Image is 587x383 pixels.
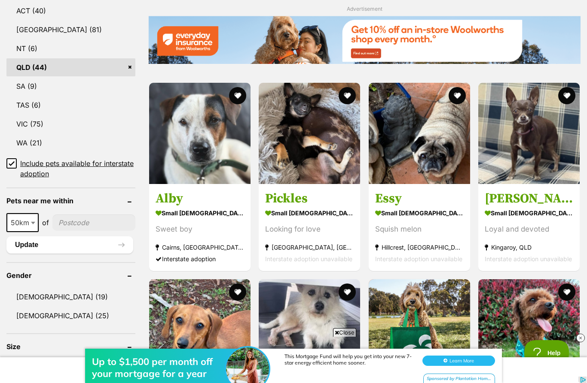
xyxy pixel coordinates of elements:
[92,24,229,48] div: Up to $1,500 per month off your mortgage for a year
[347,6,382,12] span: Advertisement
[339,87,356,104] button: favourite
[422,24,495,34] button: Learn More
[148,16,581,64] img: Everyday Insurance promotional banner
[265,223,354,235] div: Looking for love
[149,83,251,184] img: Alby - Jack Russell Terrier Dog
[375,207,464,219] strong: small [DEMOGRAPHIC_DATA] Dog
[229,87,246,104] button: favourite
[6,2,135,20] a: ACT (40)
[7,217,38,229] span: 50km
[6,288,135,306] a: [DEMOGRAPHIC_DATA] (19)
[478,184,580,271] a: [PERSON_NAME] small [DEMOGRAPHIC_DATA] Dog Loyal and devoted Kingaroy, QLD Interstate adoption un...
[369,184,470,271] a: Essy small [DEMOGRAPHIC_DATA] Dog Squish melon Hillcrest, [GEOGRAPHIC_DATA] Interstate adoption u...
[229,283,246,301] button: favourite
[6,115,135,133] a: VIC (75)
[375,241,464,253] strong: Hillcrest, [GEOGRAPHIC_DATA]
[375,223,464,235] div: Squish melon
[6,271,135,279] header: Gender
[339,283,356,301] button: favourite
[485,190,573,207] h3: [PERSON_NAME]
[558,283,575,301] button: favourite
[485,255,572,262] span: Interstate adoption unavailable
[265,241,354,253] strong: [GEOGRAPHIC_DATA], [GEOGRAPHIC_DATA]
[6,39,135,57] a: NT (6)
[478,83,580,184] img: Lucy - Chihuahua Dog
[148,16,581,65] a: Everyday Insurance promotional banner
[6,21,135,39] a: [GEOGRAPHIC_DATA] (81)
[259,83,360,184] img: Pickles - Fox Terrier Dog
[369,83,470,184] img: Essy - Pug Dog
[6,158,135,179] a: Include pets available for interstate adoption
[485,241,573,253] strong: Kingaroy, QLD
[6,307,135,325] a: [DEMOGRAPHIC_DATA] (25)
[6,77,135,95] a: SA (9)
[265,190,354,207] h3: Pickles
[485,223,573,235] div: Loyal and devoted
[52,214,135,231] input: postcode
[485,207,573,219] strong: small [DEMOGRAPHIC_DATA] Dog
[6,96,135,114] a: TAS (6)
[6,58,135,76] a: QLD (44)
[375,255,462,262] span: Interstate adoption unavailable
[156,253,244,265] div: Interstate adoption
[149,279,251,380] img: Magnolia - Dachshund (Miniature) Dog
[20,158,135,179] span: Include pets available for interstate adoption
[6,134,135,152] a: WA (21)
[333,328,356,337] span: Close
[6,236,133,253] button: Update
[558,87,575,104] button: favourite
[576,334,585,342] img: close_rtb.svg
[42,217,49,228] span: of
[156,190,244,207] h3: Alby
[156,223,244,235] div: Sweet boy
[259,279,360,380] img: Jeffrey - Jack Russell Terrier Dog
[478,279,580,380] img: Arro - Cavalier King Charles Spaniel x Poodle Dog
[265,255,352,262] span: Interstate adoption unavailable
[6,213,39,232] span: 50km
[149,184,251,271] a: Alby small [DEMOGRAPHIC_DATA] Dog Sweet boy Cairns, [GEOGRAPHIC_DATA] Interstate adoption
[449,87,466,104] button: favourite
[284,21,413,34] div: This Mortgage Fund will help you get into your new 7-star energy efficient home sooner.
[6,197,135,205] header: Pets near me within
[259,184,360,271] a: Pickles small [DEMOGRAPHIC_DATA] Dog Looking for love [GEOGRAPHIC_DATA], [GEOGRAPHIC_DATA] Inters...
[156,207,244,219] strong: small [DEMOGRAPHIC_DATA] Dog
[375,190,464,207] h3: Essy
[226,16,269,59] img: Up to $1,500 per month off your mortgage for a year
[156,241,244,253] strong: Cairns, [GEOGRAPHIC_DATA]
[423,42,495,53] div: Sponsored by Plantation Homes
[265,207,354,219] strong: small [DEMOGRAPHIC_DATA] Dog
